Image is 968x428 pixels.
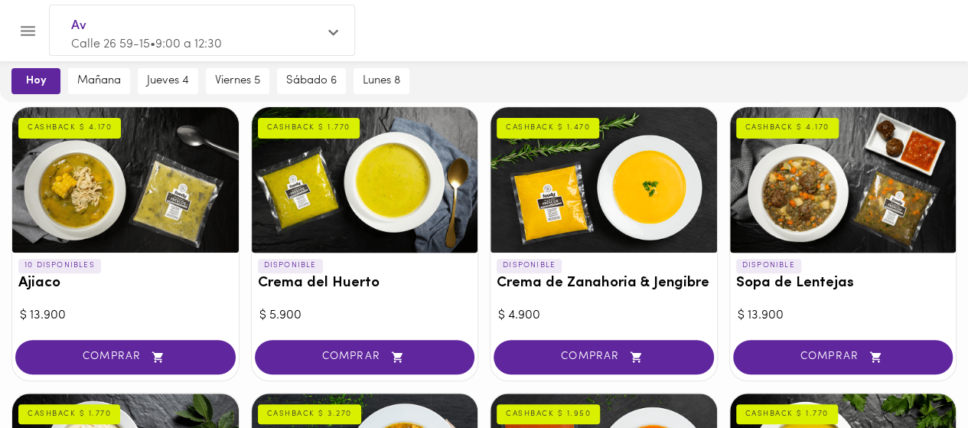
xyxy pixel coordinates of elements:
[497,276,711,292] h3: Crema de Zanahoria & Jengibre
[206,68,269,94] button: viernes 5
[354,68,409,94] button: lunes 8
[494,340,714,374] button: COMPRAR
[15,340,236,374] button: COMPRAR
[258,404,361,424] div: CASHBACK $ 3.270
[18,259,101,273] p: 10 DISPONIBLES
[733,340,953,374] button: COMPRAR
[274,351,456,364] span: COMPRAR
[752,351,934,364] span: COMPRAR
[277,68,346,94] button: sábado 6
[738,307,949,325] div: $ 13.900
[34,351,217,364] span: COMPRAR
[736,404,838,424] div: CASHBACK $ 1.770
[258,276,472,292] h3: Crema del Huerto
[491,107,717,253] div: Crema de Zanahoria & Jengibre
[11,68,60,94] button: hoy
[22,74,50,88] span: hoy
[736,276,950,292] h3: Sopa de Lentejas
[9,12,47,50] button: Menu
[68,68,130,94] button: mañana
[138,68,198,94] button: jueves 4
[147,74,189,88] span: jueves 4
[259,307,471,325] div: $ 5.900
[255,340,475,374] button: COMPRAR
[20,307,231,325] div: $ 13.900
[497,118,599,138] div: CASHBACK $ 1.470
[18,404,120,424] div: CASHBACK $ 1.770
[497,259,562,273] p: DISPONIBLE
[736,259,801,273] p: DISPONIBLE
[71,16,318,36] span: Av
[18,276,233,292] h3: Ajiaco
[77,74,121,88] span: mañana
[252,107,478,253] div: Crema del Huerto
[18,118,121,138] div: CASHBACK $ 4.170
[215,74,260,88] span: viernes 5
[71,38,222,51] span: Calle 26 59-15 • 9:00 a 12:30
[730,107,957,253] div: Sopa de Lentejas
[498,307,709,325] div: $ 4.900
[513,351,695,364] span: COMPRAR
[363,74,400,88] span: lunes 8
[736,118,839,138] div: CASHBACK $ 4.170
[879,339,953,413] iframe: Messagebird Livechat Widget
[497,404,600,424] div: CASHBACK $ 1.950
[258,118,360,138] div: CASHBACK $ 1.770
[286,74,337,88] span: sábado 6
[12,107,239,253] div: Ajiaco
[258,259,323,273] p: DISPONIBLE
